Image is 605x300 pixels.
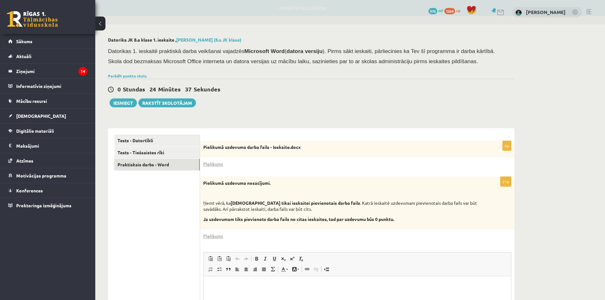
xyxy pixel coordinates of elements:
[288,255,297,263] a: Superscript
[8,183,87,198] a: Konferences
[16,64,87,78] legend: Ziņojumi
[231,200,360,206] strong: [DEMOGRAPHIC_DATA] tikai ieskaitei pievienotais darba fails
[8,49,87,63] a: Aktuāli
[114,159,200,170] a: Praktiskais darbs - Word
[286,48,323,54] b: datora versiju
[242,255,251,263] a: Redo (Ctrl+Y)
[203,180,271,186] strong: Pielikumā uzdevuma nosacījumi.
[16,53,31,59] span: Aktuāli
[500,177,511,187] p: 21p
[16,173,66,178] span: Motivācijas programma
[206,255,215,263] a: Paste (Ctrl+V)
[16,158,33,163] span: Atzīmes
[123,85,145,93] span: Stundas
[108,73,147,78] a: Parādīt punktu skalu
[8,138,87,153] a: Maksājumi
[215,255,224,263] a: Paste as plain text (Ctrl+Shift+V)
[16,188,43,193] span: Konferences
[16,113,66,119] span: [DEMOGRAPHIC_DATA]
[279,265,290,273] a: Text Color
[16,38,32,44] span: Sākums
[158,85,181,93] span: Minūtes
[8,123,87,138] a: Digitālie materiāli
[16,128,54,134] span: Digitālie materiāli
[8,94,87,108] a: Mācību resursi
[8,34,87,49] a: Sākums
[16,79,87,93] legend: Informatīvie ziņojumi
[203,144,301,150] strong: Pielikumā uzdevuma darba fails - Ieskaite.docx
[290,265,301,273] a: Background Color
[8,109,87,123] a: [DEMOGRAPHIC_DATA]
[224,255,233,263] a: Paste from Word
[203,216,394,222] strong: Ja uzdevumam tiks pievienots darba fails no citas ieskaites, tad par uzdevumu būs 0 punktu.
[114,135,200,146] a: Tests - Datortīkli
[279,255,288,263] a: Subscript
[8,198,87,213] a: Proktoringa izmēģinājums
[233,265,242,273] a: Align Left
[16,98,47,104] span: Mācību resursi
[252,255,261,263] a: Bold (Ctrl+B)
[224,265,233,273] a: Block Quote
[259,265,268,273] a: Justify
[7,11,58,27] a: Rīgas 1. Tālmācības vidusskola
[303,265,312,273] a: Link (Ctrl+K)
[108,37,514,43] h2: Datorika JK 8.a klase 1. ieskaite ,
[118,85,121,93] span: 0
[78,67,87,76] i: 14
[203,161,223,167] a: Pielikums
[108,58,478,64] span: Skola dod bezmaksas Microsoft Office interneta un datora versijas uz mācību laiku, sazinieties pa...
[203,233,223,239] a: Pielikums
[270,255,279,263] a: Underline (Ctrl+U)
[8,168,87,183] a: Motivācijas programma
[261,255,270,263] a: Italic (Ctrl+I)
[245,48,285,54] b: Microsoft Word
[138,98,196,107] a: Rakstīt skolotājam
[502,141,511,151] p: 0p
[312,265,320,273] a: Unlink
[268,265,277,273] a: Math
[8,153,87,168] a: Atzīmes
[297,255,306,263] a: Remove Format
[8,79,87,93] a: Informatīvie ziņojumi
[206,265,215,273] a: Insert/Remove Numbered List
[185,85,192,93] span: 37
[176,37,241,43] a: [PERSON_NAME] (8.a JK klase)
[114,147,200,158] a: Tests - Tiešsaistes rīki
[110,98,137,107] button: Iesniegt
[251,265,259,273] a: Align Right
[215,265,224,273] a: Insert/Remove Bulleted List
[16,203,71,208] span: Proktoringa izmēģinājums
[233,255,242,263] a: Undo (Ctrl+Z)
[203,200,480,212] p: Ņemt vērā, ka . Katrā ieskaitē uzdevumam pievienotais darba fails var būt savādāks. Arī pārraksto...
[16,138,87,153] legend: Maksājumi
[322,265,331,273] a: Insert Page Break for Printing
[194,85,220,93] span: Sekundes
[150,85,156,93] span: 24
[242,265,251,273] a: Center
[8,64,87,78] a: Ziņojumi14
[108,48,495,54] span: Datorikas 1. ieskaitē praktiskā darba veikšanai vajadzēs ( ). Pirms sākt ieskaiti, pārliecinies k...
